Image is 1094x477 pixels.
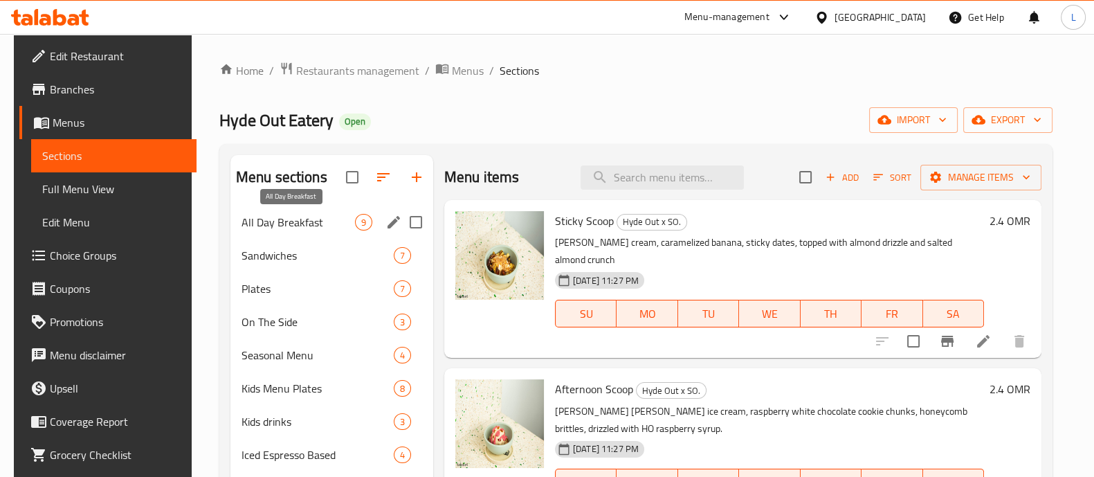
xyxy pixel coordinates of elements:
span: SU [561,304,611,324]
div: Open [339,114,371,130]
span: Edit Menu [42,214,185,231]
li: / [269,62,274,79]
button: Branch-specific-item [931,325,964,358]
a: Edit menu item [975,333,992,350]
span: 3 [394,415,410,429]
button: SA [923,300,984,327]
h6: 2.4 OMR [990,379,1030,399]
span: Hyde Out x SO. [637,383,706,399]
div: Kids drinks3 [230,405,433,438]
span: 4 [394,349,410,362]
span: Select all sections [338,163,367,192]
input: search [581,165,744,190]
span: Full Menu View [42,181,185,197]
a: Home [219,62,264,79]
span: Edit Restaurant [50,48,185,64]
a: Menus [435,62,484,80]
a: Sections [31,139,197,172]
button: Manage items [920,165,1041,190]
span: Open [339,116,371,127]
span: Sticky Scoop [555,210,614,231]
span: Promotions [50,314,185,330]
span: Sort [873,170,911,186]
span: [DATE] 11:27 PM [567,274,644,287]
span: [DATE] 11:27 PM [567,442,644,456]
div: items [394,447,411,463]
div: Sandwiches7 [230,239,433,272]
span: Sort sections [367,161,400,194]
div: Hyde Out x SO. [617,214,687,231]
div: Plates7 [230,272,433,305]
span: Iced Espresso Based [241,447,394,463]
button: Sort [870,167,915,188]
span: Menu disclaimer [50,347,185,363]
span: Afternoon Scoop [555,379,633,399]
span: import [880,111,947,129]
span: Sandwiches [241,247,394,264]
button: TH [801,300,861,327]
span: Coverage Report [50,413,185,430]
span: All Day Breakfast [241,214,355,231]
a: Coupons [19,272,197,305]
div: [GEOGRAPHIC_DATA] [835,10,926,25]
span: Hyde Out x SO. [617,214,686,230]
span: Hyde Out Eatery [219,105,334,136]
a: Menu disclaimer [19,339,197,372]
a: Edit Menu [31,206,197,239]
a: Menus [19,106,197,139]
span: Restaurants management [296,62,419,79]
h2: Menu sections [236,167,327,188]
span: 4 [394,449,410,462]
span: Coupons [50,280,185,297]
span: Branches [50,81,185,98]
span: Menus [53,114,185,131]
span: export [974,111,1041,129]
button: import [869,107,958,133]
div: All Day Breakfast9edit [230,206,433,239]
a: Restaurants management [280,62,419,80]
span: FR [867,304,917,324]
div: items [394,280,411,297]
span: 8 [394,382,410,395]
span: Sections [500,62,539,79]
button: delete [1003,325,1036,358]
span: Plates [241,280,394,297]
button: TU [678,300,739,327]
span: Sort items [864,167,920,188]
span: 9 [356,216,372,229]
button: WE [739,300,800,327]
span: On The Side [241,314,394,330]
span: Sections [42,147,185,164]
button: MO [617,300,677,327]
span: TH [806,304,856,324]
button: edit [383,212,404,233]
h2: Menu items [444,167,520,188]
p: [PERSON_NAME] [PERSON_NAME] ice cream, raspberry white chocolate cookie chunks, honeycomb brittle... [555,403,984,438]
span: Add [823,170,861,186]
img: Sticky Scoop [455,211,544,300]
button: FR [861,300,922,327]
div: Kids Menu Plates8 [230,372,433,405]
li: / [425,62,430,79]
span: Kids Menu Plates [241,380,394,397]
li: / [489,62,494,79]
button: export [963,107,1052,133]
span: 7 [394,249,410,262]
span: MO [622,304,672,324]
span: Select to update [899,327,928,356]
span: WE [745,304,794,324]
button: SU [555,300,617,327]
p: [PERSON_NAME] cream, caramelized banana, sticky dates, topped with almond drizzle and salted almo... [555,234,984,269]
span: Kids drinks [241,413,394,430]
a: Edit Restaurant [19,39,197,73]
div: items [394,314,411,330]
a: Choice Groups [19,239,197,272]
span: L [1070,10,1075,25]
span: Grocery Checklist [50,447,185,463]
a: Full Menu View [31,172,197,206]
